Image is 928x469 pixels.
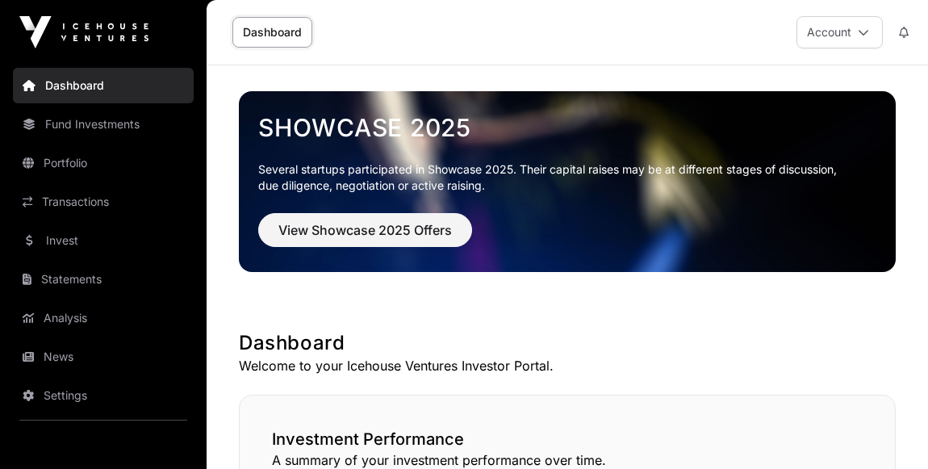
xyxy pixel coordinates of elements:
[258,113,876,142] a: Showcase 2025
[13,107,194,142] a: Fund Investments
[278,220,452,240] span: View Showcase 2025 Offers
[847,392,928,469] iframe: Chat Widget
[258,213,472,247] button: View Showcase 2025 Offers
[258,161,876,194] p: Several startups participated in Showcase 2025. Their capital raises may be at different stages o...
[232,17,312,48] a: Dashboard
[239,330,896,356] h1: Dashboard
[13,223,194,258] a: Invest
[13,339,194,375] a: News
[796,16,883,48] button: Account
[13,300,194,336] a: Analysis
[13,262,194,297] a: Statements
[239,91,896,272] img: Showcase 2025
[13,184,194,220] a: Transactions
[272,428,863,450] h2: Investment Performance
[19,16,148,48] img: Icehouse Ventures Logo
[13,68,194,103] a: Dashboard
[13,378,194,413] a: Settings
[13,145,194,181] a: Portfolio
[258,229,472,245] a: View Showcase 2025 Offers
[239,356,896,375] p: Welcome to your Icehouse Ventures Investor Portal.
